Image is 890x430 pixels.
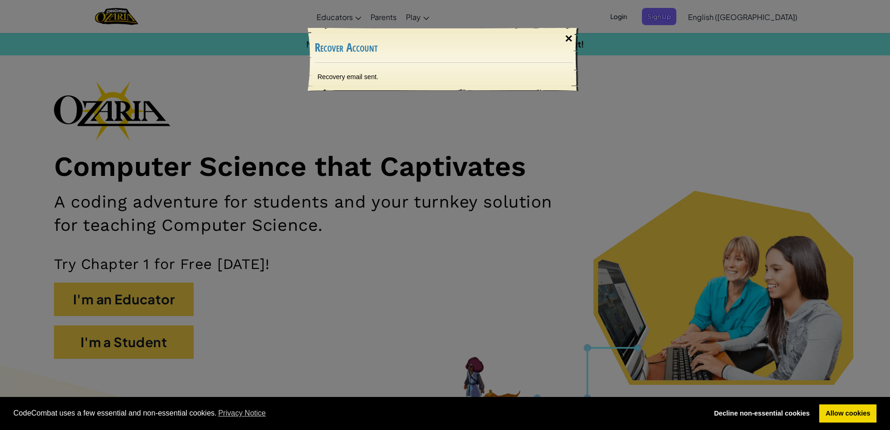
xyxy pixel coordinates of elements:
[308,63,579,91] div: Recovery email sent.
[558,25,580,52] div: ×
[217,406,268,420] a: learn more about cookies
[13,406,701,420] span: CodeCombat uses a few essential and non-essential cookies.
[315,41,573,54] h3: Recover Account
[708,404,816,423] a: deny cookies
[819,404,877,423] a: allow cookies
